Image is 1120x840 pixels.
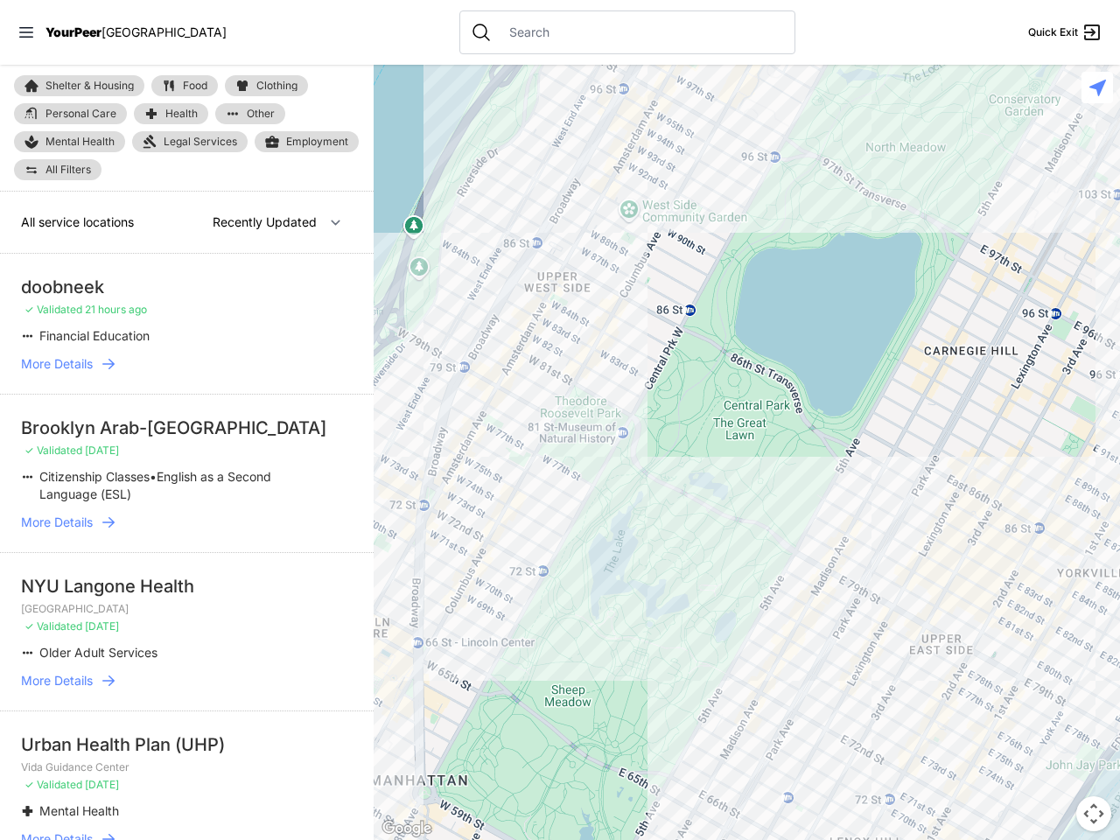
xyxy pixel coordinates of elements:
[151,75,218,96] a: Food
[165,108,198,119] span: Health
[256,80,297,91] span: Clothing
[21,275,353,299] div: doobneek
[45,164,91,175] span: All Filters
[45,24,101,39] span: YourPeer
[21,514,93,531] span: More Details
[21,355,93,373] span: More Details
[45,27,227,38] a: YourPeer[GEOGRAPHIC_DATA]
[21,732,353,757] div: Urban Health Plan (UHP)
[85,619,119,633] span: [DATE]
[45,108,116,119] span: Personal Care
[164,135,237,149] span: Legal Services
[39,645,157,660] span: Older Adult Services
[215,103,285,124] a: Other
[21,355,353,373] a: More Details
[378,817,436,840] a: Open this area in Google Maps (opens a new window)
[134,103,208,124] a: Health
[14,75,144,96] a: Shelter & Housing
[24,619,82,633] span: ✓ Validated
[45,135,115,149] span: Mental Health
[255,131,359,152] a: Employment
[183,80,207,91] span: Food
[45,80,134,91] span: Shelter & Housing
[85,303,147,316] span: 21 hours ago
[101,24,227,39] span: [GEOGRAPHIC_DATA]
[39,469,150,484] span: Citizenship Classes
[150,469,157,484] span: •
[14,103,127,124] a: Personal Care
[85,444,119,457] span: [DATE]
[24,778,82,791] span: ✓ Validated
[21,416,353,440] div: Brooklyn Arab-[GEOGRAPHIC_DATA]
[14,159,101,180] a: All Filters
[21,672,93,689] span: More Details
[499,24,784,41] input: Search
[21,602,353,616] p: [GEOGRAPHIC_DATA]
[39,328,150,343] span: Financial Education
[286,135,348,149] span: Employment
[85,778,119,791] span: [DATE]
[225,75,308,96] a: Clothing
[21,760,353,774] p: Vida Guidance Center
[21,672,353,689] a: More Details
[132,131,248,152] a: Legal Services
[24,444,82,457] span: ✓ Validated
[24,303,82,316] span: ✓ Validated
[1076,796,1111,831] button: Map camera controls
[247,108,275,119] span: Other
[378,817,436,840] img: Google
[14,131,125,152] a: Mental Health
[21,574,353,598] div: NYU Langone Health
[21,214,134,229] span: All service locations
[1028,25,1078,39] span: Quick Exit
[21,514,353,531] a: More Details
[1028,22,1102,43] a: Quick Exit
[39,803,119,818] span: Mental Health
